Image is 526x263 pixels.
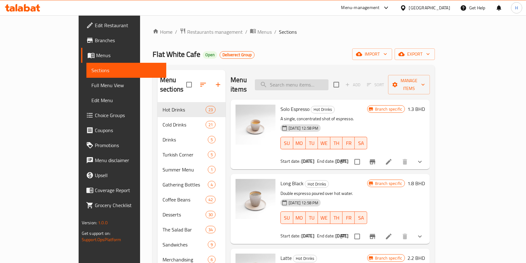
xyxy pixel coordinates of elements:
button: show more [412,229,427,244]
span: Version: [82,219,97,227]
a: Edit Restaurant [81,18,167,33]
span: Latte [280,253,292,263]
a: Menus [81,48,167,63]
a: Coverage Report [81,183,167,198]
div: items [208,166,216,173]
span: Start date: [280,232,300,240]
span: Menus [257,28,272,36]
h2: Menu sections [160,75,186,94]
div: Cold Drinks21 [158,117,226,132]
button: TU [306,137,318,149]
button: FR [343,137,355,149]
span: Solo Espresso [280,104,309,114]
h6: 1.3 BHD [407,105,425,113]
span: 9 [208,242,215,248]
button: WE [318,137,330,149]
span: Select all sections [183,78,196,91]
svg: Show Choices [416,233,424,240]
span: Drinks [163,136,208,143]
span: Hot Drinks [311,106,334,113]
span: TH [333,139,340,148]
span: Open [203,52,217,57]
span: TU [308,139,315,148]
span: 4 [208,182,215,188]
h2: Menu items [231,75,247,94]
span: WE [320,139,328,148]
button: delete [397,229,412,244]
div: Summer Menu1 [158,162,226,177]
div: Open [203,51,217,59]
nav: breadcrumb [153,28,435,36]
button: Manage items [388,75,430,94]
span: Branch specific [373,106,405,112]
span: Deliverect Group [220,52,254,57]
span: Select to update [351,230,364,243]
span: Hot Drinks [293,255,317,262]
span: Edit Restaurant [95,22,162,29]
div: Gathering Bottles4 [158,177,226,192]
span: Promotions [95,141,162,149]
span: MO [296,139,303,148]
span: Sections [91,67,162,74]
span: Flat White Cafe [153,47,200,61]
span: End date: [317,232,334,240]
span: [DATE] 12:58 PM [286,125,321,131]
span: Get support on: [82,229,110,237]
span: 34 [206,227,215,233]
a: Restaurants management [180,28,243,36]
span: Select section [330,78,343,91]
div: Drinks5 [158,132,226,147]
div: items [208,151,216,158]
span: Hot Drinks [305,181,329,188]
span: Hot Drinks [163,106,206,113]
span: Menu disclaimer [95,156,162,164]
div: The Salad Bar34 [158,222,226,237]
span: Restaurants management [187,28,243,36]
a: Edit menu item [385,158,392,166]
div: items [206,211,216,218]
button: export [395,48,435,60]
a: Grocery Checklist [81,198,167,213]
span: Summer Menu [163,166,208,173]
button: SU [280,137,293,149]
a: Upsell [81,168,167,183]
h6: 1.8 BHD [407,179,425,188]
a: Branches [81,33,167,48]
b: [DATE] [301,157,314,165]
button: SA [355,211,367,224]
a: Choice Groups [81,108,167,123]
span: 21 [206,122,215,128]
span: export [400,50,430,58]
b: [DATE] [301,232,314,240]
span: MO [296,213,303,222]
span: SU [283,213,290,222]
span: Branch specific [373,255,405,261]
span: Sort sections [196,77,211,92]
span: import [357,50,387,58]
h6: 2.2 BHD [407,254,425,262]
button: Branch-specific-item [365,229,380,244]
div: Gathering Bottles [163,181,208,188]
a: Sections [86,63,167,78]
p: Double espresso poured over hot water. [280,190,367,197]
span: Coupons [95,127,162,134]
span: Long Black [280,179,304,188]
span: Upsell [95,171,162,179]
span: H [515,4,518,11]
span: Sandwiches [163,241,208,248]
div: items [206,226,216,233]
span: Branches [95,37,162,44]
a: Menus [250,28,272,36]
div: items [208,181,216,188]
span: Desserts [163,211,206,218]
div: Turkish Corner5 [158,147,226,162]
span: The Salad Bar [163,226,206,233]
a: Menu disclaimer [81,153,167,168]
button: SA [355,137,367,149]
img: Solo Espresso [236,105,275,145]
span: Cold Drinks [163,121,206,128]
